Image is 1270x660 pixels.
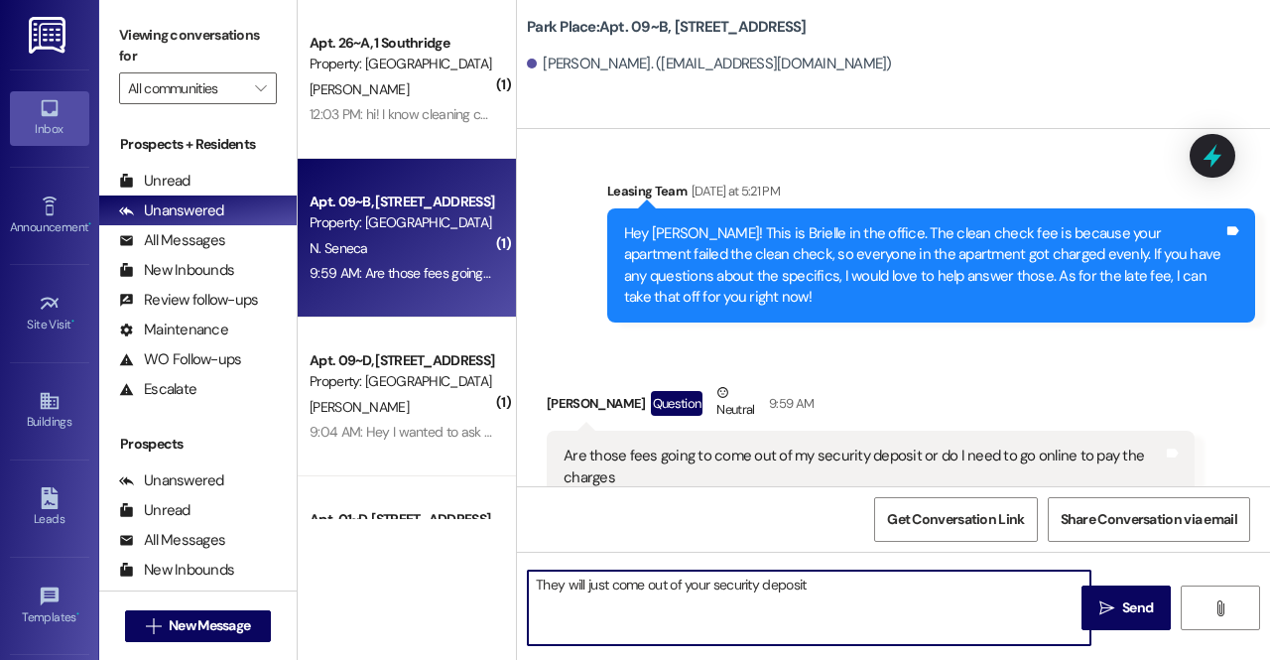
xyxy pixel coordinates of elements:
[651,391,703,416] div: Question
[76,607,79,621] span: •
[874,497,1037,542] button: Get Conversation Link
[10,91,89,145] a: Inbox
[527,17,807,38] b: Park Place: Apt. 09~B, [STREET_ADDRESS]
[10,580,89,633] a: Templates •
[564,446,1163,488] div: Are those fees going to come out of my security deposit or do I need to go online to pay the charges
[169,615,250,636] span: New Message
[310,350,493,371] div: Apt. 09~D, [STREET_ADDRESS]
[99,134,297,155] div: Prospects + Residents
[1099,600,1114,616] i: 
[119,20,277,72] label: Viewing conversations for
[119,230,225,251] div: All Messages
[310,371,493,392] div: Property: [GEOGRAPHIC_DATA]
[310,192,493,212] div: Apt. 09~B, [STREET_ADDRESS]
[624,223,1223,309] div: Hey [PERSON_NAME]! This is Brielle in the office. The clean check fee is because your apartment f...
[1122,597,1153,618] span: Send
[119,320,228,340] div: Maintenance
[10,481,89,535] a: Leads
[528,571,1090,645] textarea: They will just come out of your security deposit
[255,80,266,96] i: 
[119,379,196,400] div: Escalate
[887,509,1024,530] span: Get Conversation Link
[119,260,234,281] div: New Inbounds
[119,530,225,551] div: All Messages
[119,200,224,221] div: Unanswered
[119,290,258,311] div: Review follow-ups
[310,33,493,54] div: Apt. 26~A, 1 Southridge
[10,384,89,438] a: Buildings
[310,509,493,530] div: Apt. 01~D, [STREET_ADDRESS]
[310,239,368,257] span: N. Seneca
[764,393,814,414] div: 9:59 AM
[310,264,944,282] div: 9:59 AM: Are those fees going to come out of my security deposit or do I need to go online to pay...
[687,181,780,201] div: [DATE] at 5:21 PM
[310,423,963,441] div: 9:04 AM: Hey I wanted to ask [PERSON_NAME] when she will be coming by to do my cleaning check thi...
[125,610,272,642] button: New Message
[146,618,161,634] i: 
[29,17,69,54] img: ResiDesk Logo
[1212,600,1227,616] i: 
[527,54,892,74] div: [PERSON_NAME]. ([EMAIL_ADDRESS][DOMAIN_NAME])
[607,181,1255,208] div: Leasing Team
[128,72,245,104] input: All communities
[310,80,409,98] span: [PERSON_NAME]
[119,500,190,521] div: Unread
[119,470,224,491] div: Unanswered
[10,287,89,340] a: Site Visit •
[99,434,297,455] div: Prospects
[119,560,234,581] div: New Inbounds
[310,398,409,416] span: [PERSON_NAME]
[1061,509,1237,530] span: Share Conversation via email
[71,315,74,329] span: •
[310,54,493,74] div: Property: [GEOGRAPHIC_DATA]
[712,382,758,424] div: Neutral
[310,212,493,233] div: Property: [GEOGRAPHIC_DATA]
[88,217,91,231] span: •
[1081,586,1171,630] button: Send
[547,382,1195,431] div: [PERSON_NAME]
[119,349,241,370] div: WO Follow-ups
[1048,497,1250,542] button: Share Conversation via email
[119,171,190,192] div: Unread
